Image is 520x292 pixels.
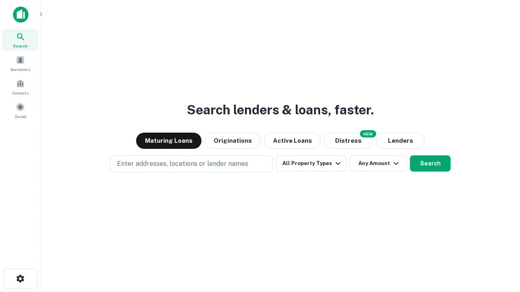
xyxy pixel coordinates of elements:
[15,113,26,120] span: Saved
[187,100,374,120] h3: Search lenders & loans, faster.
[2,52,38,74] a: Borrowers
[2,99,38,121] a: Saved
[13,43,28,49] span: Search
[205,133,261,149] button: Originations
[2,76,38,98] a: Contacts
[479,227,520,266] iframe: Chat Widget
[350,155,407,172] button: Any Amount
[136,133,201,149] button: Maturing Loans
[11,66,30,73] span: Borrowers
[264,133,321,149] button: Active Loans
[2,29,38,51] a: Search
[110,155,273,172] button: Enter addresses, locations or lender names
[13,6,28,23] img: capitalize-icon.png
[12,90,28,96] span: Contacts
[324,133,373,149] button: Search distressed loans with lien and other non-mortgage details.
[410,155,451,172] button: Search
[360,130,376,137] div: NEW
[117,159,248,169] p: Enter addresses, locations or lender names
[276,155,347,172] button: All Property Types
[376,133,425,149] button: Lenders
